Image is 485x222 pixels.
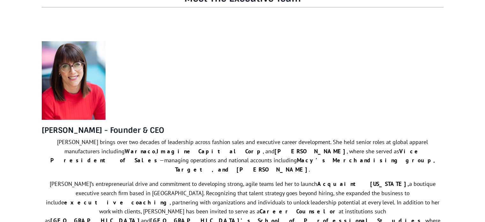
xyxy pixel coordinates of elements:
strong: [PERSON_NAME] [275,148,347,155]
strong: Macy’s Merchandising group, Target, and [PERSON_NAME] [175,157,435,173]
strong: executive coaching [64,199,170,206]
strong: Imagine Capital Corp [157,148,263,155]
h4: [PERSON_NAME] - Founder & CEO [42,126,444,135]
p: [PERSON_NAME] brings over two decades of leadership across fashion sales and executive career dev... [42,138,444,174]
strong: Career Counselor [260,208,339,215]
strong: Warnaco [125,148,155,155]
strong: Acquaint [US_STATE], [317,180,409,188]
